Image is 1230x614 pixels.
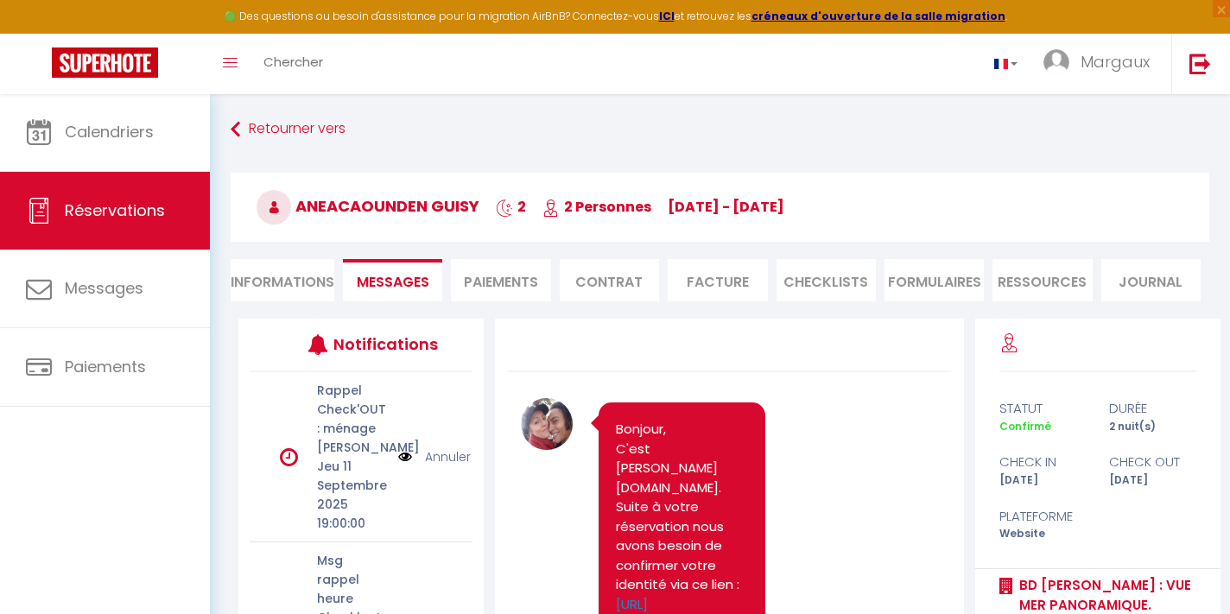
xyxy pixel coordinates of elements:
div: durée [1098,398,1208,419]
span: Paiements [65,356,146,377]
div: [DATE] [1098,472,1208,489]
a: Retourner vers [231,114,1209,145]
a: créneaux d'ouverture de la salle migration [751,9,1005,23]
img: Super Booking [52,47,158,78]
li: Informations [231,259,334,301]
li: Journal [1101,259,1201,301]
li: Ressources [992,259,1092,301]
img: ... [1043,49,1069,75]
img: logout [1189,53,1211,74]
a: Chercher [250,34,336,94]
div: Website [988,526,1098,542]
span: Confirmé [999,419,1051,434]
img: 1570631181.JPG [521,398,573,450]
span: Calendriers [65,121,154,142]
img: NO IMAGE [398,447,412,466]
p: Rappel Check'OUT : ménage [PERSON_NAME] [317,381,387,457]
span: Messages [357,272,429,292]
a: ICI [659,9,675,23]
p: Jeu 11 Septembre 2025 19:00:00 [317,457,387,533]
div: statut [988,398,1098,419]
span: 2 Personnes [542,197,651,217]
span: Margaux [1081,51,1150,73]
li: FORMULAIRES [884,259,984,301]
div: Plateforme [988,506,1098,527]
div: [DATE] [988,472,1098,489]
li: Contrat [560,259,659,301]
span: 2 [496,197,526,217]
li: CHECKLISTS [777,259,876,301]
div: 2 nuit(s) [1098,419,1208,435]
span: aneacaounden guisy [257,195,479,217]
h3: Notifications [333,325,427,364]
div: check out [1098,452,1208,472]
a: ... Margaux [1030,34,1171,94]
span: Réservations [65,199,165,221]
span: [DATE] - [DATE] [668,197,784,217]
span: Chercher [263,53,323,71]
li: Facture [668,259,767,301]
li: Paiements [451,259,550,301]
span: Messages [65,277,143,299]
a: Annuler [425,447,471,466]
div: check in [988,452,1098,472]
